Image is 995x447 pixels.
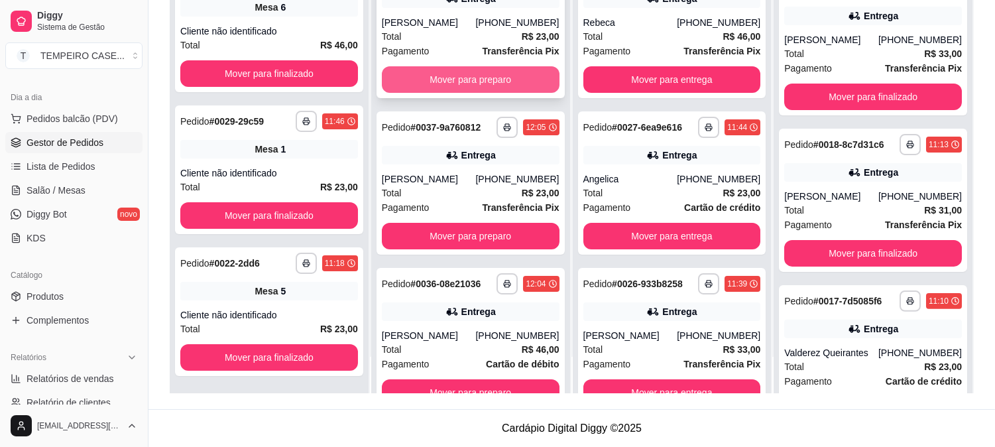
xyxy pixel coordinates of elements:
[5,227,143,249] a: KDS
[583,122,613,133] span: Pedido
[280,1,286,14] div: 6
[5,310,143,331] a: Complementos
[583,223,761,249] button: Mover para entrega
[255,285,278,298] span: Mesa
[784,46,804,61] span: Total
[885,63,962,74] strong: Transferência Pix
[382,357,430,371] span: Pagamento
[878,33,962,46] div: [PHONE_NUMBER]
[784,296,813,306] span: Pedido
[683,46,760,56] strong: Transferência Pix
[784,139,813,150] span: Pedido
[612,279,683,289] strong: # 0026-933b8258
[475,329,559,342] div: [PHONE_NUMBER]
[475,16,559,29] div: [PHONE_NUMBER]
[382,379,559,406] button: Mover para preparo
[864,9,898,23] div: Entrega
[583,186,603,200] span: Total
[280,285,286,298] div: 5
[677,329,760,342] div: [PHONE_NUMBER]
[382,172,476,186] div: [PERSON_NAME]
[583,329,677,342] div: [PERSON_NAME]
[382,16,476,29] div: [PERSON_NAME]
[180,322,200,336] span: Total
[583,279,613,289] span: Pedido
[5,156,143,177] a: Lista de Pedidos
[784,84,962,110] button: Mover para finalizado
[37,10,137,22] span: Diggy
[784,218,832,232] span: Pagamento
[483,46,559,56] strong: Transferência Pix
[583,200,631,215] span: Pagamento
[864,166,898,179] div: Entrega
[683,359,760,369] strong: Transferência Pix
[180,116,209,127] span: Pedido
[382,44,430,58] span: Pagamento
[662,305,697,318] div: Entrega
[813,139,884,150] strong: # 0018-8c7d31c6
[486,359,559,369] strong: Cartão de débito
[180,166,358,180] div: Cliente não identificado
[5,392,143,413] a: Relatório de clientes
[483,202,559,213] strong: Transferência Pix
[929,139,949,150] div: 11:13
[27,314,89,327] span: Complementos
[784,346,878,359] div: Valderez Queirantes
[37,420,121,431] span: [EMAIL_ADDRESS][DOMAIN_NAME]
[180,344,358,371] button: Mover para finalizado
[382,279,411,289] span: Pedido
[180,180,200,194] span: Total
[878,190,962,203] div: [PHONE_NUMBER]
[5,265,143,286] div: Catálogo
[209,116,264,127] strong: # 0029-29c59
[677,172,760,186] div: [PHONE_NUMBER]
[180,258,209,269] span: Pedido
[583,29,603,44] span: Total
[180,202,358,229] button: Mover para finalizado
[784,203,804,218] span: Total
[5,368,143,389] a: Relatórios de vendas
[255,1,278,14] span: Mesa
[5,108,143,129] button: Pedidos balcão (PDV)
[612,122,682,133] strong: # 0027-6ea9e616
[5,132,143,153] a: Gestor de Pedidos
[325,116,345,127] div: 11:46
[522,188,559,198] strong: R$ 23,00
[885,220,962,230] strong: Transferência Pix
[583,172,677,186] div: Angelica
[723,31,760,42] strong: R$ 46,00
[813,296,882,306] strong: # 0017-7d5085f6
[320,324,358,334] strong: R$ 23,00
[320,40,358,50] strong: R$ 46,00
[878,346,962,359] div: [PHONE_NUMBER]
[382,342,402,357] span: Total
[461,305,496,318] div: Entrega
[924,361,962,372] strong: R$ 23,00
[784,240,962,267] button: Mover para finalizado
[5,42,143,69] button: Select a team
[723,344,760,355] strong: R$ 33,00
[475,172,559,186] div: [PHONE_NUMBER]
[325,258,345,269] div: 11:18
[382,329,476,342] div: [PERSON_NAME]
[886,376,962,387] strong: Cartão de crédito
[382,122,411,133] span: Pedido
[382,66,559,93] button: Mover para preparo
[662,149,697,162] div: Entrega
[209,258,260,269] strong: # 0022-2dd6
[5,180,143,201] a: Salão / Mesas
[27,112,118,125] span: Pedidos balcão (PDV)
[784,61,832,76] span: Pagamento
[410,122,481,133] strong: # 0037-9a760812
[727,122,747,133] div: 11:44
[784,359,804,374] span: Total
[522,344,559,355] strong: R$ 46,00
[382,186,402,200] span: Total
[864,322,898,336] div: Entrega
[526,279,546,289] div: 12:04
[180,308,358,322] div: Cliente não identificado
[583,357,631,371] span: Pagamento
[461,149,496,162] div: Entrega
[784,190,878,203] div: [PERSON_NAME]
[727,279,747,289] div: 11:39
